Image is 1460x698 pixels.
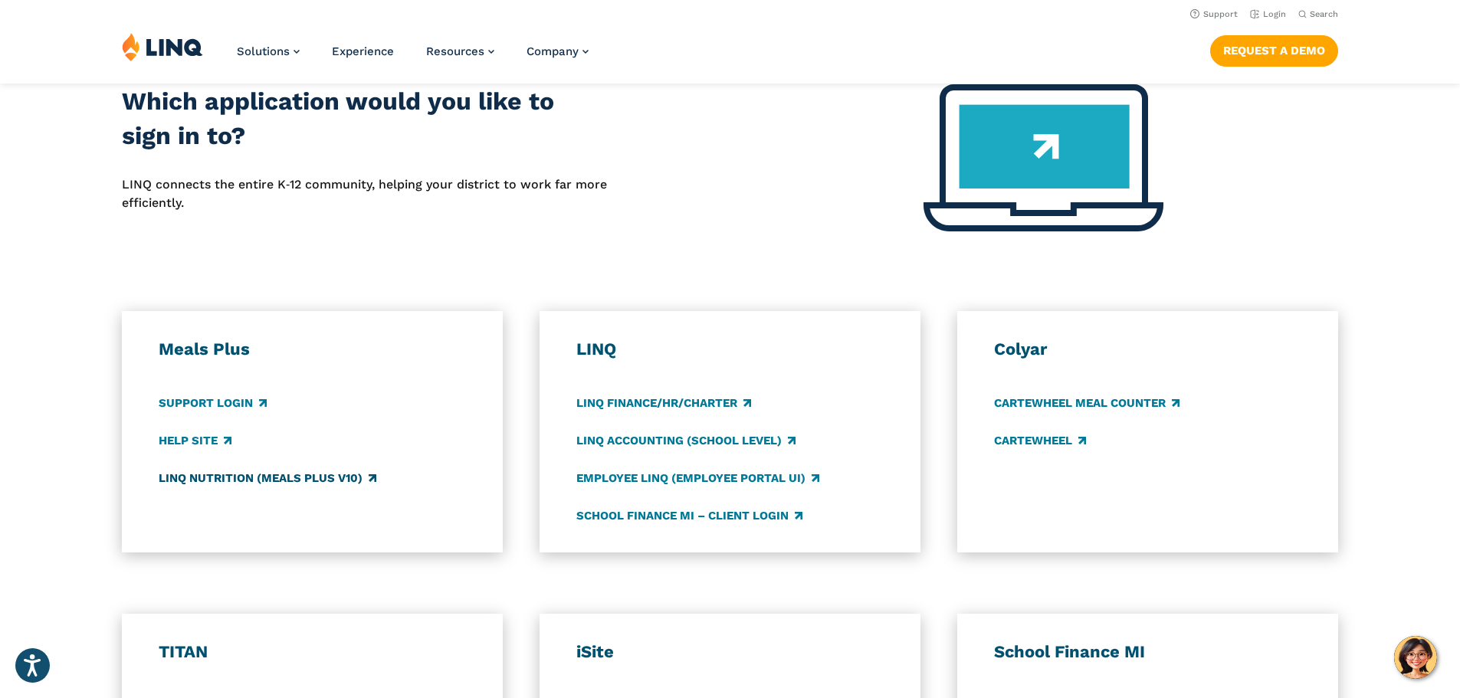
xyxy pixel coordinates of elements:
a: Employee LINQ (Employee Portal UI) [576,470,819,487]
a: Company [527,44,589,58]
h3: TITAN [159,641,467,663]
a: CARTEWHEEL Meal Counter [994,395,1179,411]
span: Company [527,44,579,58]
a: LINQ Accounting (school level) [576,432,796,449]
a: Support [1190,9,1238,19]
h3: School Finance MI [994,641,1302,663]
a: Resources [426,44,494,58]
span: Solutions [237,44,290,58]
button: Hello, have a question? Let’s chat. [1394,636,1437,679]
span: Search [1310,9,1338,19]
h3: iSite [576,641,884,663]
nav: Button Navigation [1210,32,1338,66]
img: LINQ | K‑12 Software [122,32,203,61]
a: Support Login [159,395,267,411]
h3: Meals Plus [159,339,467,360]
h2: Which application would you like to sign in to? [122,84,608,154]
h3: LINQ [576,339,884,360]
p: LINQ connects the entire K‑12 community, helping your district to work far more efficiently. [122,175,608,213]
button: Open Search Bar [1298,8,1338,20]
a: Request a Demo [1210,35,1338,66]
a: Help Site [159,432,231,449]
a: LINQ Finance/HR/Charter [576,395,751,411]
a: Experience [332,44,394,58]
a: CARTEWHEEL [994,432,1086,449]
a: Login [1250,9,1286,19]
a: School Finance MI – Client Login [576,507,802,524]
a: Solutions [237,44,300,58]
span: Resources [426,44,484,58]
h3: Colyar [994,339,1302,360]
a: LINQ Nutrition (Meals Plus v10) [159,470,376,487]
nav: Primary Navigation [237,32,589,83]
